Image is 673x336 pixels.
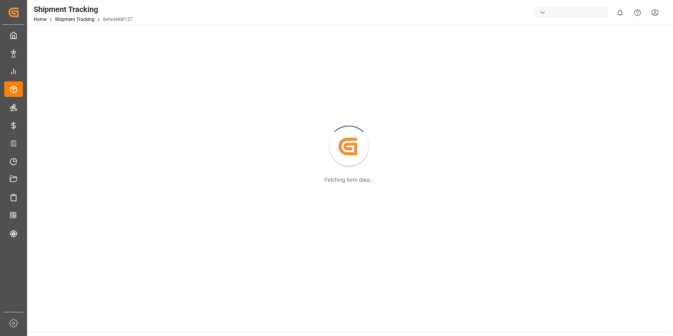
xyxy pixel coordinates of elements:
[324,176,374,184] div: Fetching form data...
[611,4,629,21] button: show 0 new notifications
[55,17,94,22] a: Shipment Tracking
[34,17,46,22] a: Home
[34,3,133,15] div: Shipment Tracking
[629,4,646,21] button: Help Center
